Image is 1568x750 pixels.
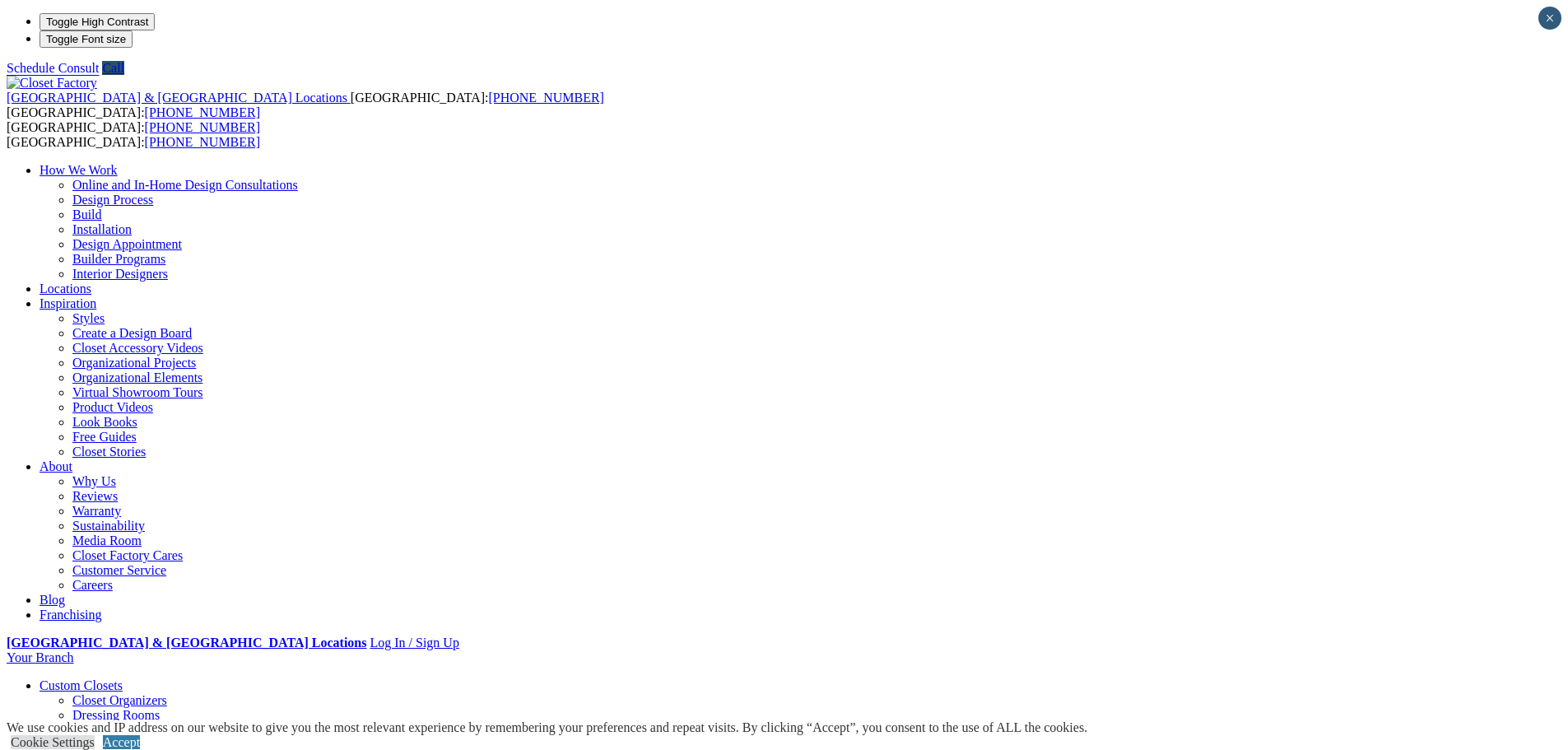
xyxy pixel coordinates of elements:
a: [GEOGRAPHIC_DATA] & [GEOGRAPHIC_DATA] Locations [7,636,366,650]
a: Log In / Sign Up [370,636,458,650]
a: Closet Organizers [72,693,167,707]
a: [PHONE_NUMBER] [145,135,260,149]
a: Installation [72,222,132,236]
a: Free Guides [72,430,137,444]
a: Closet Factory Cares [72,548,183,562]
a: Sustainability [72,519,145,533]
span: [GEOGRAPHIC_DATA] & [GEOGRAPHIC_DATA] Locations [7,91,347,105]
a: Product Videos [72,400,153,414]
button: Toggle Font size [40,30,133,48]
button: Toggle High Contrast [40,13,155,30]
span: Toggle High Contrast [46,16,148,28]
a: Call [102,61,124,75]
a: Look Books [72,415,137,429]
a: [PHONE_NUMBER] [145,105,260,119]
span: [GEOGRAPHIC_DATA]: [GEOGRAPHIC_DATA]: [7,120,260,149]
a: Build [72,207,102,221]
img: Closet Factory [7,76,97,91]
button: Close [1538,7,1561,30]
a: Careers [72,578,113,592]
a: Cookie Settings [11,735,95,749]
a: Franchising [40,608,102,622]
a: Create a Design Board [72,326,192,340]
a: Warranty [72,504,121,518]
a: Virtual Showroom Tours [72,385,203,399]
a: Organizational Projects [72,356,196,370]
a: Reviews [72,489,118,503]
a: Schedule Consult [7,61,99,75]
a: Media Room [72,533,142,547]
a: [PHONE_NUMBER] [488,91,603,105]
a: Closet Stories [72,445,146,459]
a: Inspiration [40,296,96,310]
a: About [40,459,72,473]
a: Interior Designers [72,267,168,281]
a: Styles [72,311,105,325]
div: We use cookies and IP address on our website to give you the most relevant experience by remember... [7,720,1087,735]
a: How We Work [40,163,118,177]
span: Toggle Font size [46,33,126,45]
a: Customer Service [72,563,166,577]
a: Dressing Rooms [72,708,160,722]
a: Closet Accessory Videos [72,341,203,355]
a: Design Process [72,193,153,207]
a: Locations [40,282,91,296]
a: Your Branch [7,650,73,664]
a: Online and In-Home Design Consultations [72,178,298,192]
span: [GEOGRAPHIC_DATA]: [GEOGRAPHIC_DATA]: [7,91,604,119]
a: [PHONE_NUMBER] [145,120,260,134]
a: Why Us [72,474,116,488]
a: Accept [103,735,140,749]
a: Organizational Elements [72,370,202,384]
a: Custom Closets [40,678,123,692]
a: Builder Programs [72,252,165,266]
a: Blog [40,593,65,607]
a: Design Appointment [72,237,182,251]
a: [GEOGRAPHIC_DATA] & [GEOGRAPHIC_DATA] Locations [7,91,351,105]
